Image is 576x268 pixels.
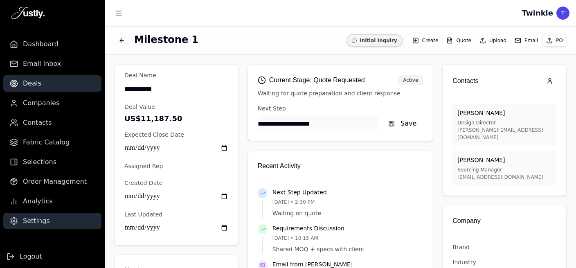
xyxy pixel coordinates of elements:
p: [PERSON_NAME] [457,109,551,117]
span: Deals [23,79,41,88]
h2: Current Stage: Quote Requested [258,74,365,86]
h2: Contacts [452,75,478,87]
button: Create [409,35,442,46]
p: [DATE] • 2:30 PM [272,198,423,206]
p: Waiting for quote preparation and client response [258,89,423,98]
div: T [556,7,569,20]
h2: Recent Activity [258,160,423,172]
p: Last Updated [124,210,228,219]
p: Design Director [457,119,551,126]
button: Save [382,116,423,131]
p: Shared MOQ + specs with client [272,245,423,254]
a: Selections [3,154,101,170]
p: Industry [452,258,556,267]
a: Analytics [3,193,101,209]
p: Created Date [124,179,228,187]
a: Order Management [3,173,101,190]
span: Dashboard [23,39,59,49]
a: Fabric Catalog [3,134,101,151]
button: PO [543,35,566,46]
p: Next Step Updated [272,188,423,197]
h2: Milestone 1 [134,33,198,46]
p: Deal Value [124,103,228,111]
span: Settings [23,216,50,226]
button: Upload [476,35,510,46]
span: Logout [20,252,42,261]
p: US$11,187.50 [124,113,228,124]
span: Contacts [23,118,52,128]
a: Settings [3,213,101,229]
span: Initial Inquiry [347,34,402,47]
button: Back to deals [115,33,129,48]
span: Analytics [23,196,53,206]
p: Deal Name [124,71,228,80]
button: Toggle sidebar [111,6,126,20]
p: Brand [452,243,556,252]
a: Dashboard [3,36,101,52]
a: Deals [3,75,101,92]
button: Email [511,35,541,46]
span: Selections [23,157,56,167]
p: Next Step [258,104,423,113]
p: [PERSON_NAME][EMAIL_ADDRESS][DOMAIN_NAME] [457,126,551,141]
a: Companies [3,95,101,111]
p: [EMAIL_ADDRESS][DOMAIN_NAME] [457,173,551,181]
span: Active [398,75,423,85]
span: Fabric Catalog [23,137,70,147]
p: Waiting on quote [272,209,423,218]
a: Contacts [3,115,101,131]
span: Email Inbox [23,59,61,69]
p: Sourcing Manager [457,166,551,173]
h2: Company [452,215,556,227]
a: Email Inbox [3,56,101,72]
img: Justly Logo [11,7,45,20]
p: Requirements Discussion [272,224,423,233]
span: Order Management [23,177,87,187]
p: [DATE] • 10:15 AM [272,234,423,242]
p: Assigned Rep [124,162,228,171]
button: Logout [7,252,42,261]
button: Quote [443,35,474,46]
span: Companies [23,98,59,108]
div: Twinkle [522,7,553,19]
p: [PERSON_NAME] [457,156,551,164]
p: Expected Close Date [124,131,228,139]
